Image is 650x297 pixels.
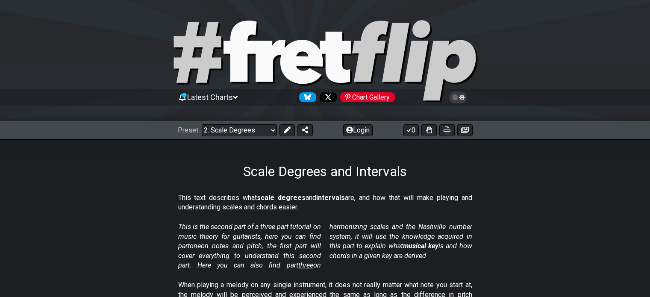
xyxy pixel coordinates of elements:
button: 0 [403,124,419,136]
span: one [190,242,201,250]
button: Print [439,124,455,136]
button: Edit Preset [279,124,295,136]
a: Follow #fretflip at X [316,92,337,102]
a: #fretflip at Pinterest [337,92,395,102]
div: Chart Gallery [340,92,395,102]
button: Share Preset [297,124,313,136]
strong: musical key [403,242,438,250]
span: Latest Charts [187,93,233,102]
h1: Scale Degrees and Intervals [243,163,407,179]
span: Preset [178,126,198,134]
button: Login [343,124,373,136]
select: Preset [202,124,277,136]
strong: intervals [316,194,345,202]
button: Create image [457,124,473,136]
button: Toggle Dexterity for all fretkits [421,124,437,136]
p: This text describes what and are, and how that will make playing and understanding scales and cho... [178,193,472,212]
a: Follow #fretflip at Bluesky [296,92,316,102]
span: three [298,261,313,269]
strong: scale degrees [257,194,306,202]
em: This is the second part of a three part tutorial on music theory for guitarists, here you can fin... [178,223,472,269]
span: Toggle light / dark theme [453,94,463,101]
